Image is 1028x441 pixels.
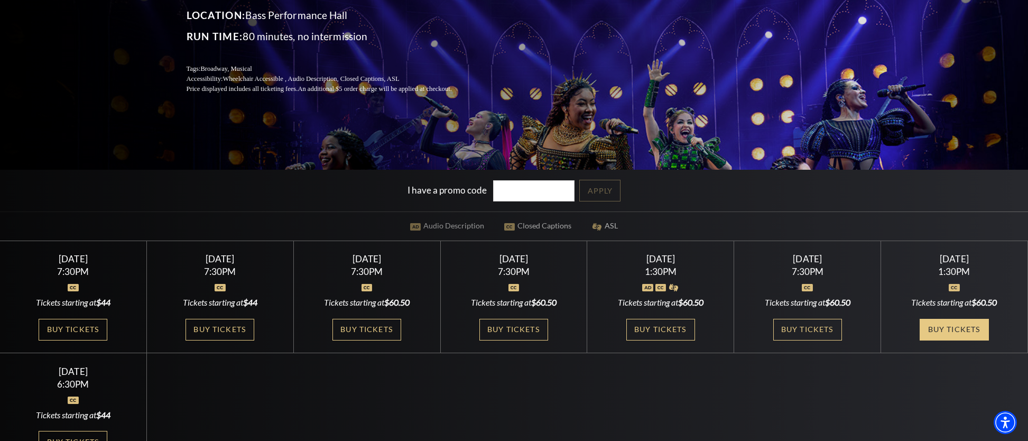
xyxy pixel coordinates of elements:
label: I have a promo code [408,184,487,195]
div: Tickets starting at [306,297,427,308]
span: $44 [96,410,110,420]
a: Buy Tickets [626,319,695,341]
span: $44 [96,297,110,307]
div: [DATE] [894,253,1015,264]
span: Location: [187,9,246,21]
img: icon_oc.svg [215,284,226,291]
div: Tickets starting at [894,297,1015,308]
img: icon_oc.svg [655,284,666,291]
span: $60.50 [971,297,997,307]
img: icon_oc.svg [508,284,520,291]
span: $60.50 [825,297,850,307]
a: Buy Tickets [920,319,988,341]
div: [DATE] [13,253,134,264]
p: Price displayed includes all ticketing fees. [187,84,477,94]
img: icon_ad.svg [642,284,653,291]
span: An additional $5 order charge will be applied at checkout. [298,85,451,93]
div: 1:30PM [600,267,721,276]
div: Accessibility Menu [994,411,1017,434]
div: 7:30PM [13,267,134,276]
a: Buy Tickets [479,319,548,341]
div: 7:30PM [306,267,427,276]
div: [DATE] [306,253,427,264]
span: Wheelchair Accessible , Audio Description, Closed Captions, ASL [223,75,399,82]
div: 6:30PM [13,380,134,389]
div: 7:30PM [160,267,281,276]
div: Tickets starting at [13,409,134,421]
div: 1:30PM [894,267,1015,276]
div: Tickets starting at [453,297,574,308]
span: $44 [243,297,257,307]
p: Bass Performance Hall [187,7,477,24]
div: [DATE] [747,253,868,264]
p: Tags: [187,64,477,74]
div: Tickets starting at [160,297,281,308]
a: Buy Tickets [332,319,401,341]
img: icon_oc.svg [68,397,79,404]
img: icon_oc.svg [362,284,373,291]
div: [DATE] [13,366,134,377]
img: icon_oc.svg [802,284,813,291]
p: Accessibility: [187,74,477,84]
div: Tickets starting at [747,297,868,308]
a: Buy Tickets [186,319,254,341]
p: 80 minutes, no intermission [187,28,477,45]
img: icon_asla.svg [668,284,679,291]
div: Tickets starting at [600,297,721,308]
div: [DATE] [453,253,574,264]
span: $60.50 [531,297,557,307]
div: [DATE] [160,253,281,264]
span: $60.50 [678,297,703,307]
span: Run Time: [187,30,243,42]
img: icon_oc.svg [68,284,79,291]
a: Buy Tickets [773,319,842,341]
div: 7:30PM [453,267,574,276]
span: Broadway, Musical [200,65,252,72]
div: 7:30PM [747,267,868,276]
a: Buy Tickets [39,319,107,341]
div: Tickets starting at [13,297,134,308]
img: icon_oc.svg [949,284,960,291]
span: $60.50 [384,297,410,307]
div: [DATE] [600,253,721,264]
